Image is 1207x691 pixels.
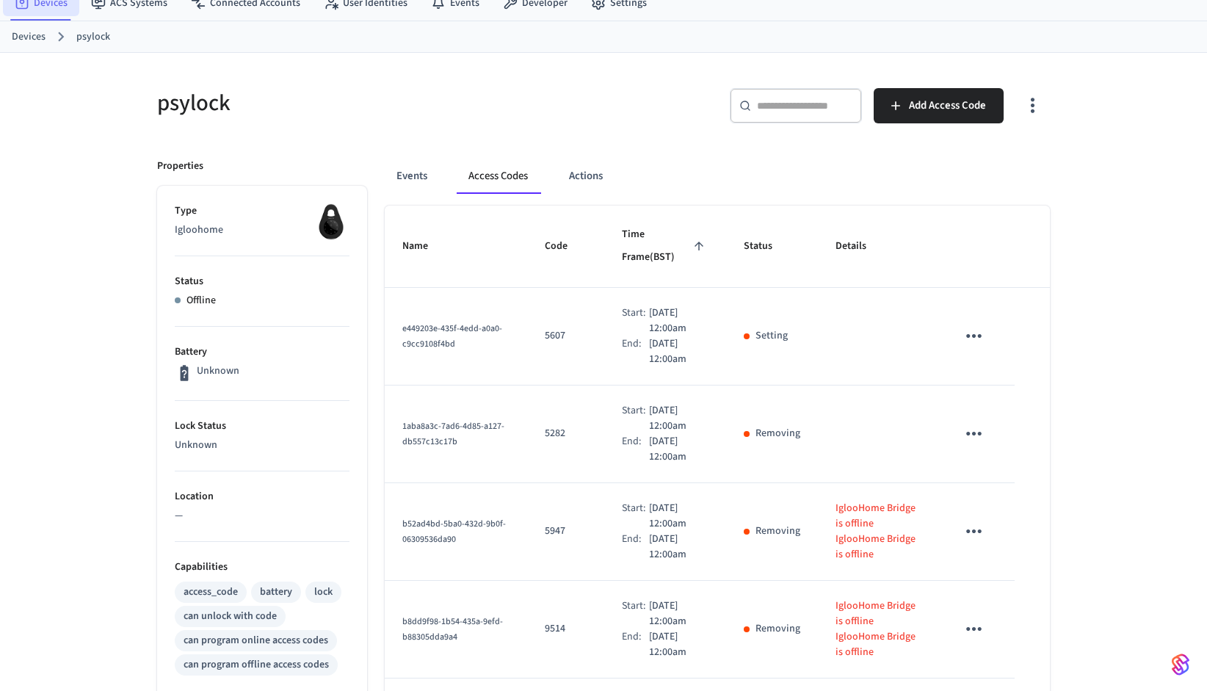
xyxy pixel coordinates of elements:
[385,159,1050,194] div: ant example
[755,426,800,441] p: Removing
[649,532,708,562] p: [DATE] 12:00am
[175,438,349,453] p: Unknown
[622,501,649,532] div: Start:
[184,657,329,673] div: can program offline access codes
[622,532,649,562] div: End:
[1172,653,1189,676] img: SeamLogoGradient.69752ec5.svg
[385,159,439,194] button: Events
[184,633,328,648] div: can program online access codes
[260,585,292,600] div: battery
[175,489,349,504] p: Location
[545,621,587,637] p: 9514
[755,621,800,637] p: Removing
[836,629,921,660] p: IglooHome Bridge is offline
[184,585,238,600] div: access_code
[755,524,800,539] p: Removing
[622,434,649,465] div: End:
[545,235,587,258] span: Code
[622,403,649,434] div: Start:
[157,159,203,174] p: Properties
[649,336,708,367] p: [DATE] 12:00am
[402,235,447,258] span: Name
[402,420,504,448] span: 1aba8a3c-7ad6-4d85-a127-db557c13c17b
[836,532,921,562] p: IglooHome Bridge is offline
[402,615,503,643] span: b8dd9f98-1b54-435a-9efd-b88305dda9a4
[622,305,649,336] div: Start:
[175,274,349,289] p: Status
[622,598,649,629] div: Start:
[622,629,649,660] div: End:
[457,159,540,194] button: Access Codes
[175,344,349,360] p: Battery
[557,159,615,194] button: Actions
[545,426,587,441] p: 5282
[622,223,708,269] span: Time Frame(BST)
[12,29,46,45] a: Devices
[744,235,791,258] span: Status
[184,609,277,624] div: can unlock with code
[909,96,986,115] span: Add Access Code
[649,434,708,465] p: [DATE] 12:00am
[545,328,587,344] p: 5607
[836,501,921,532] p: IglooHome Bridge is offline
[649,501,708,532] p: [DATE] 12:00am
[874,88,1004,123] button: Add Access Code
[313,203,349,240] img: igloohome_igke
[197,363,239,379] p: Unknown
[175,560,349,575] p: Capabilities
[649,403,708,434] p: [DATE] 12:00am
[755,328,788,344] p: Setting
[157,88,595,118] h5: psylock
[175,203,349,219] p: Type
[175,508,349,524] p: —
[836,235,885,258] span: Details
[649,598,708,629] p: [DATE] 12:00am
[402,322,502,350] span: e449203e-435f-4edd-a0a0-c9cc9108f4bd
[175,419,349,434] p: Lock Status
[76,29,110,45] a: psylock
[402,518,506,546] span: b52ad4bd-5ba0-432d-9b0f-06309536da90
[186,293,216,308] p: Offline
[649,629,708,660] p: [DATE] 12:00am
[175,223,349,238] p: Igloohome
[622,336,649,367] div: End:
[314,585,333,600] div: lock
[836,598,921,629] p: IglooHome Bridge is offline
[649,305,708,336] p: [DATE] 12:00am
[545,524,587,539] p: 5947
